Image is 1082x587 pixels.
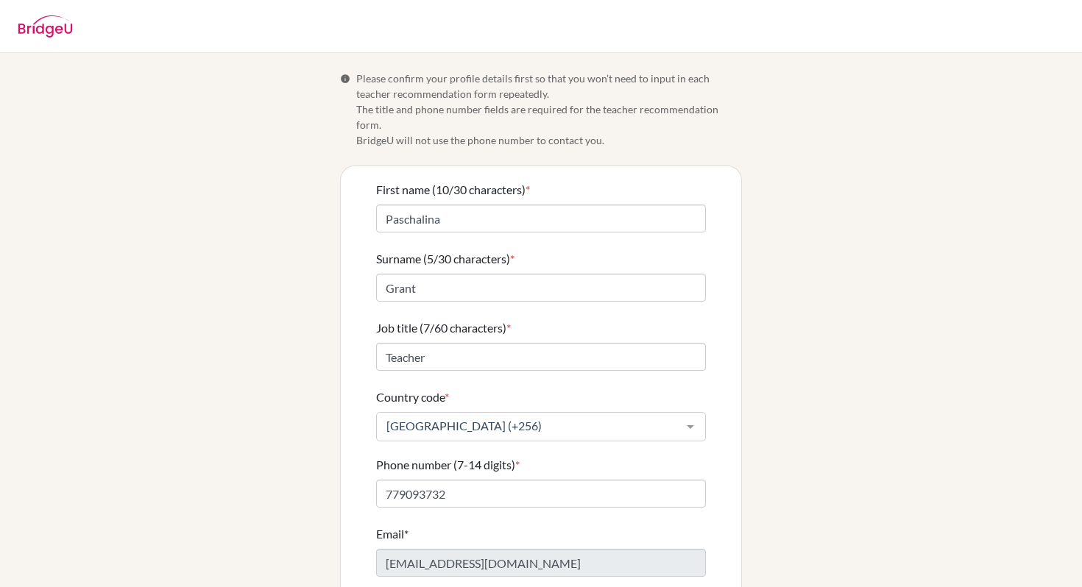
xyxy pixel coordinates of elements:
[376,274,706,302] input: Enter your surname
[383,419,676,433] span: [GEOGRAPHIC_DATA] (+256)
[356,71,742,148] span: Please confirm your profile details first so that you won’t need to input in each teacher recomme...
[376,204,706,232] input: Enter your first name
[376,319,511,337] label: Job title (7/60 characters)
[376,456,520,474] label: Phone number (7-14 digits)
[18,15,73,38] img: BridgeU logo
[376,181,530,199] label: First name (10/30 characters)
[376,388,449,406] label: Country code
[376,343,706,371] input: Enter your job title
[376,525,409,543] label: Email*
[376,480,706,508] input: Enter your number
[340,74,350,84] span: Info
[376,250,515,268] label: Surname (5/30 characters)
